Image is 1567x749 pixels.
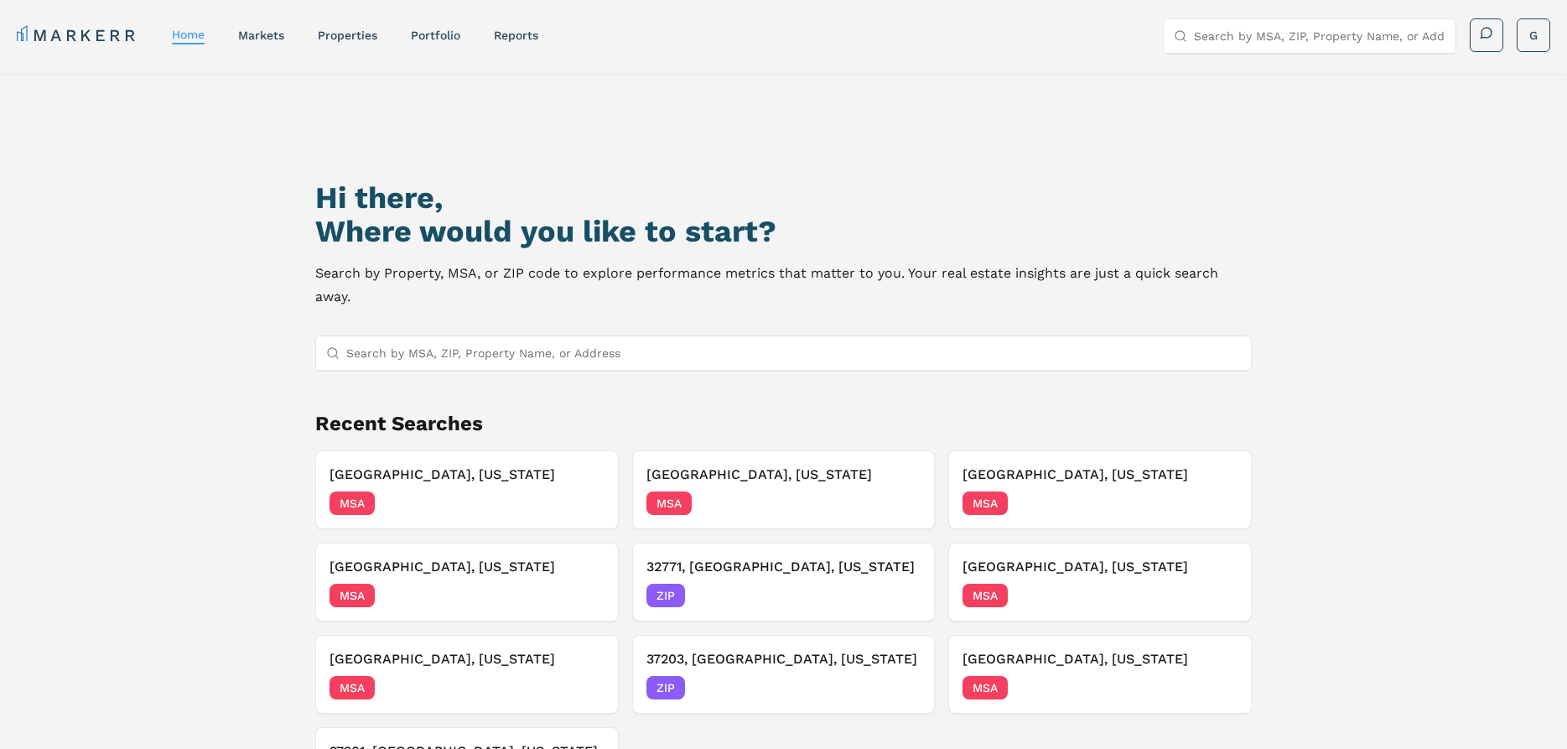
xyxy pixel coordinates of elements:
span: [DATE] [567,495,604,512]
h3: [GEOGRAPHIC_DATA], [US_STATE] [963,557,1237,577]
span: MSA [963,584,1008,607]
h3: [GEOGRAPHIC_DATA], [US_STATE] [329,557,604,577]
p: Search by Property, MSA, or ZIP code to explore performance metrics that matter to you. Your real... [315,262,1251,309]
span: [DATE] [567,587,604,604]
h1: Hi there, [315,181,1251,215]
a: Portfolio [411,29,460,42]
button: Remove Nashville, Tennessee[GEOGRAPHIC_DATA], [US_STATE]MSA[DATE] [315,635,618,714]
h3: 32771, [GEOGRAPHIC_DATA], [US_STATE] [646,557,921,577]
button: Remove Denver, Colorado[GEOGRAPHIC_DATA], [US_STATE]MSA[DATE] [948,635,1251,714]
span: MSA [329,584,375,607]
input: Search by MSA, ZIP, Property Name, or Address [346,336,1240,370]
span: [DATE] [883,495,921,512]
h3: [GEOGRAPHIC_DATA], [US_STATE] [329,465,604,485]
span: [DATE] [1200,679,1238,696]
button: Remove 32771, Sanford, Florida32771, [GEOGRAPHIC_DATA], [US_STATE]ZIP[DATE] [632,543,935,622]
a: reports [494,29,538,42]
button: Remove Nashville, Tennessee[GEOGRAPHIC_DATA], [US_STATE]MSA[DATE] [948,543,1251,622]
span: [DATE] [567,679,604,696]
h3: [GEOGRAPHIC_DATA], [US_STATE] [963,465,1237,485]
h3: 37203, [GEOGRAPHIC_DATA], [US_STATE] [646,649,921,669]
span: ZIP [646,584,685,607]
h2: Recent Searches [315,410,1251,437]
button: Remove Orlando, Florida[GEOGRAPHIC_DATA], [US_STATE]MSA[DATE] [315,543,618,622]
a: MARKERR [17,23,138,47]
span: ZIP [646,676,685,700]
span: MSA [329,676,375,700]
a: properties [318,29,377,42]
h3: [GEOGRAPHIC_DATA], [US_STATE] [646,465,921,485]
a: home [172,28,205,41]
span: [DATE] [883,679,921,696]
input: Search by MSA, ZIP, Property Name, or Address [1194,19,1445,53]
span: MSA [329,492,375,515]
button: Remove 37203, Nashville, Tennessee37203, [GEOGRAPHIC_DATA], [US_STATE]ZIP[DATE] [632,635,935,714]
span: MSA [963,676,1008,700]
button: Remove Boston, Massachusetts[GEOGRAPHIC_DATA], [US_STATE]MSA[DATE] [948,450,1251,529]
span: MSA [646,492,692,515]
span: MSA [963,492,1008,515]
span: G [1529,27,1538,44]
button: Remove Seattle, Washington[GEOGRAPHIC_DATA], [US_STATE]MSA[DATE] [315,450,618,529]
h2: Where would you like to start? [315,215,1251,248]
button: G [1517,18,1550,52]
span: [DATE] [883,587,921,604]
h3: [GEOGRAPHIC_DATA], [US_STATE] [329,649,604,669]
button: Remove Plymouth, Massachusetts[GEOGRAPHIC_DATA], [US_STATE]MSA[DATE] [632,450,935,529]
span: [DATE] [1200,587,1238,604]
span: [DATE] [1200,495,1238,512]
a: markets [238,29,284,42]
h3: [GEOGRAPHIC_DATA], [US_STATE] [963,649,1237,669]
